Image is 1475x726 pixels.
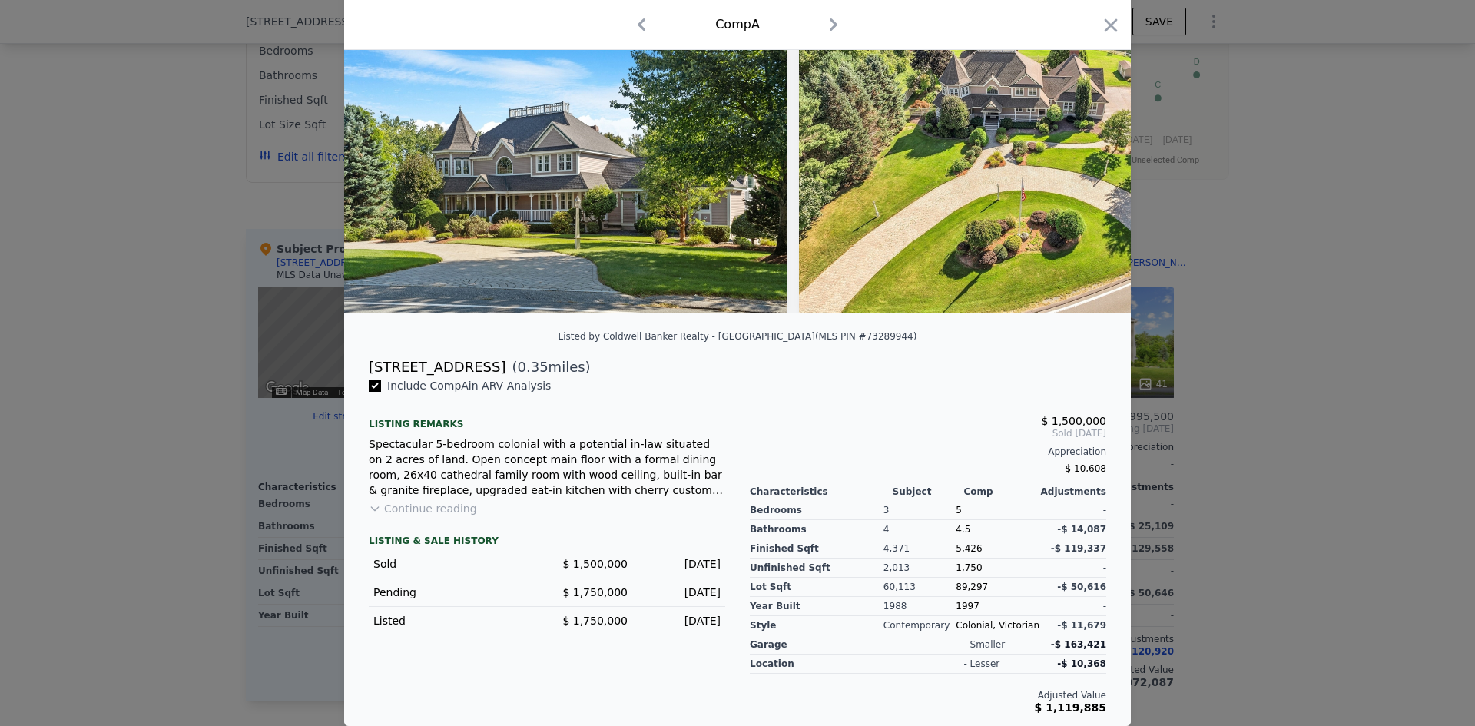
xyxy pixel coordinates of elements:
img: Property Img [799,18,1192,313]
div: Sold [373,556,535,572]
img: Property Img [344,18,787,313]
div: [DATE] [640,613,721,628]
div: 4 [883,520,956,539]
div: 2,013 [883,559,956,578]
div: 4,371 [883,539,956,559]
div: - [1039,597,1106,616]
div: - lesser [963,658,999,670]
div: Bedrooms [750,501,883,520]
div: Comp [963,486,1035,498]
div: - smaller [963,638,1005,651]
div: Unfinished Sqft [750,559,883,578]
span: 1,750 [956,562,982,573]
span: Sold [DATE] [750,427,1106,439]
div: Style [750,616,883,635]
div: Listed by Coldwell Banker Realty - [GEOGRAPHIC_DATA] (MLS PIN #73289944) [559,331,917,342]
div: Contemporary [883,616,956,635]
div: 4.5 [956,520,1039,539]
div: - [1039,501,1106,520]
div: 3 [883,501,956,520]
div: [STREET_ADDRESS] [369,356,505,378]
div: Spectacular 5-bedroom colonial with a potential in-law situated on 2 acres of land. Open concept ... [369,436,725,498]
div: Listing remarks [369,406,725,430]
button: Continue reading [369,501,477,516]
div: 1997 [956,597,1039,616]
span: 5 [956,505,962,515]
span: -$ 11,679 [1057,620,1106,631]
div: LISTING & SALE HISTORY [369,535,725,550]
span: -$ 50,616 [1057,582,1106,592]
span: $ 1,500,000 [1041,415,1106,427]
span: 0.35 [518,359,549,375]
div: Subject [893,486,964,498]
div: Colonial, Victorian [956,616,1039,635]
div: Year Built [750,597,883,616]
div: [DATE] [640,556,721,572]
div: Adjusted Value [750,689,1106,701]
div: 1988 [883,597,956,616]
span: $ 1,500,000 [562,558,628,570]
div: location [750,655,893,674]
div: Pending [373,585,535,600]
div: Appreciation [750,446,1106,458]
div: Finished Sqft [750,539,883,559]
span: $ 1,750,000 [562,586,628,598]
div: Comp A [715,15,760,34]
div: garage [750,635,893,655]
div: Adjustments [1035,486,1106,498]
div: Characteristics [750,486,893,498]
span: -$ 14,087 [1057,524,1106,535]
span: 89,297 [956,582,988,592]
span: -$ 10,368 [1057,658,1106,669]
div: - [1039,559,1106,578]
div: Bathrooms [750,520,883,539]
span: -$ 163,421 [1051,639,1106,650]
span: 5,426 [956,543,982,554]
span: -$ 119,337 [1051,543,1106,554]
span: $ 1,750,000 [562,615,628,627]
span: -$ 10,608 [1062,463,1106,474]
span: Include Comp A in ARV Analysis [381,380,557,392]
div: 60,113 [883,578,956,597]
div: Lot Sqft [750,578,883,597]
span: $ 1,119,885 [1035,701,1106,714]
span: ( miles) [505,356,590,378]
div: Listed [373,613,535,628]
div: [DATE] [640,585,721,600]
